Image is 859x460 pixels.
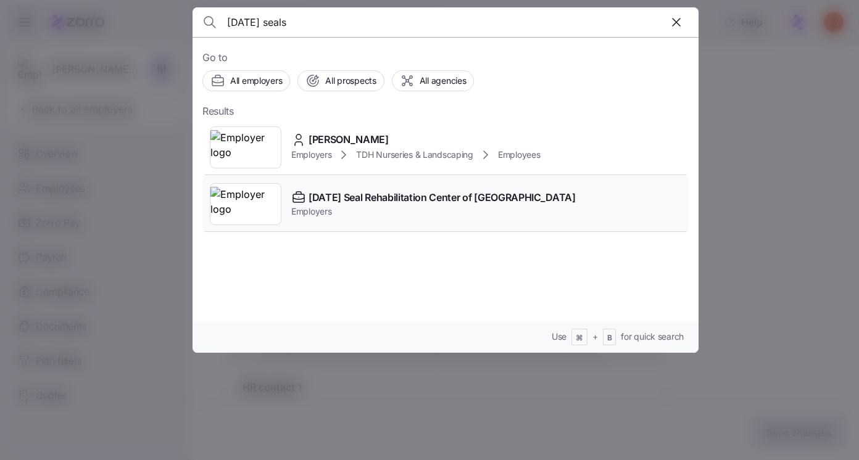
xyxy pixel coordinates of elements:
[202,104,234,119] span: Results
[356,149,473,161] span: TDH Nurseries & Landscaping
[420,75,467,87] span: All agencies
[325,75,376,87] span: All prospects
[621,331,684,343] span: for quick search
[210,187,281,221] img: Employer logo
[297,70,384,91] button: All prospects
[210,130,281,165] img: Employer logo
[552,331,566,343] span: Use
[291,149,331,161] span: Employers
[309,132,389,147] span: [PERSON_NAME]
[309,190,576,205] span: [DATE] Seal Rehabilitation Center of [GEOGRAPHIC_DATA]
[498,149,540,161] span: Employees
[291,205,576,218] span: Employers
[230,75,282,87] span: All employers
[202,50,689,65] span: Go to
[576,333,583,343] span: ⌘
[592,331,598,343] span: +
[202,70,290,91] button: All employers
[392,70,475,91] button: All agencies
[607,333,612,343] span: B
